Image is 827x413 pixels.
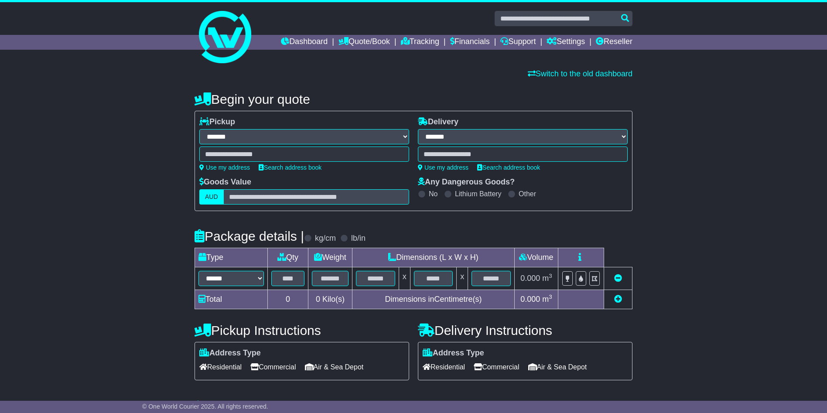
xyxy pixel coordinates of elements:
[418,177,515,187] label: Any Dangerous Goods?
[199,164,250,171] a: Use my address
[474,360,519,374] span: Commercial
[352,290,514,309] td: Dimensions in Centimetre(s)
[199,360,242,374] span: Residential
[450,35,490,50] a: Financials
[520,295,540,304] span: 0.000
[457,267,468,290] td: x
[308,248,352,267] td: Weight
[520,274,540,283] span: 0.000
[338,35,390,50] a: Quote/Book
[199,177,251,187] label: Goods Value
[250,360,296,374] span: Commercial
[549,294,552,300] sup: 3
[199,348,261,358] label: Address Type
[268,248,308,267] td: Qty
[455,190,502,198] label: Lithium Battery
[429,190,437,198] label: No
[259,164,321,171] a: Search address book
[500,35,536,50] a: Support
[195,248,268,267] td: Type
[477,164,540,171] a: Search address book
[614,274,622,283] a: Remove this item
[547,35,585,50] a: Settings
[549,273,552,279] sup: 3
[281,35,328,50] a: Dashboard
[308,290,352,309] td: Kilo(s)
[423,348,484,358] label: Address Type
[199,189,224,205] label: AUD
[542,274,552,283] span: m
[195,92,632,106] h4: Begin your quote
[418,117,458,127] label: Delivery
[315,234,336,243] label: kg/cm
[423,360,465,374] span: Residential
[195,323,409,338] h4: Pickup Instructions
[418,164,468,171] a: Use my address
[351,234,366,243] label: lb/in
[418,323,632,338] h4: Delivery Instructions
[142,403,268,410] span: © One World Courier 2025. All rights reserved.
[305,360,364,374] span: Air & Sea Depot
[514,248,558,267] td: Volume
[542,295,552,304] span: m
[614,295,622,304] a: Add new item
[401,35,439,50] a: Tracking
[352,248,514,267] td: Dimensions (L x W x H)
[199,117,235,127] label: Pickup
[195,290,268,309] td: Total
[316,295,320,304] span: 0
[519,190,536,198] label: Other
[195,229,304,243] h4: Package details |
[596,35,632,50] a: Reseller
[268,290,308,309] td: 0
[528,69,632,78] a: Switch to the old dashboard
[399,267,410,290] td: x
[528,360,587,374] span: Air & Sea Depot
